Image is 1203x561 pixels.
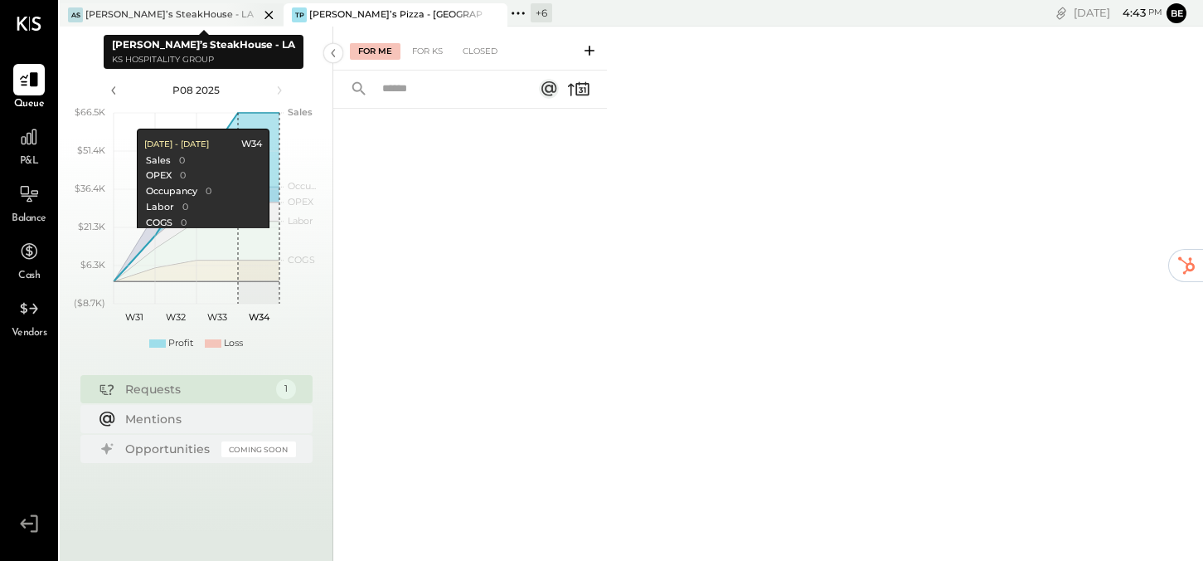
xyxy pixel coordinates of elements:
[248,311,269,323] text: W34
[125,441,213,457] div: Opportunities
[1148,7,1162,18] span: pm
[74,297,105,309] text: ($8.7K)
[125,381,268,398] div: Requests
[12,212,46,227] span: Balance
[112,38,295,51] b: [PERSON_NAME]’s SteakHouse - LA
[182,201,187,214] div: 0
[126,83,267,97] div: P08 2025
[77,144,105,156] text: $51.4K
[531,3,552,22] div: + 6
[179,169,185,183] div: 0
[205,185,211,198] div: 0
[207,311,227,323] text: W33
[14,97,45,112] span: Queue
[78,221,105,232] text: $21.3K
[68,7,83,22] div: AS
[145,217,172,230] div: COGS
[145,169,171,183] div: OPEX
[145,201,173,214] div: Labor
[292,7,307,22] div: TP
[112,53,295,67] p: KS Hospitality Group
[12,326,47,341] span: Vendors
[1167,3,1186,23] button: Be
[288,180,316,192] text: Occu...
[288,106,313,118] text: Sales
[145,185,196,198] div: Occupancy
[125,311,143,323] text: W31
[1113,5,1146,21] span: 4 : 43
[1,236,57,284] a: Cash
[1,293,57,341] a: Vendors
[20,154,39,169] span: P&L
[288,215,313,227] text: Labor
[240,138,261,151] div: W34
[168,337,193,350] div: Profit
[1053,4,1070,22] div: copy link
[178,154,184,168] div: 0
[224,337,243,350] div: Loss
[404,43,451,60] div: For KS
[454,43,506,60] div: Closed
[288,254,315,266] text: COGS
[350,43,400,60] div: For Me
[75,183,105,194] text: $36.4K
[145,154,170,168] div: Sales
[18,269,40,284] span: Cash
[143,139,208,150] div: [DATE] - [DATE]
[1,64,57,112] a: Queue
[80,259,105,271] text: $6.3K
[221,441,296,457] div: Coming Soon
[276,379,296,399] div: 1
[1,178,57,227] a: Balance
[180,217,186,230] div: 0
[125,411,288,427] div: Mentions
[1,121,57,169] a: P&L
[288,196,314,207] text: OPEX
[309,8,483,22] div: [PERSON_NAME]’s Pizza - [GEOGRAPHIC_DATA]
[75,106,105,118] text: $66.5K
[1074,5,1162,21] div: [DATE]
[166,311,186,323] text: W32
[85,8,254,22] div: [PERSON_NAME]’s SteakHouse - LA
